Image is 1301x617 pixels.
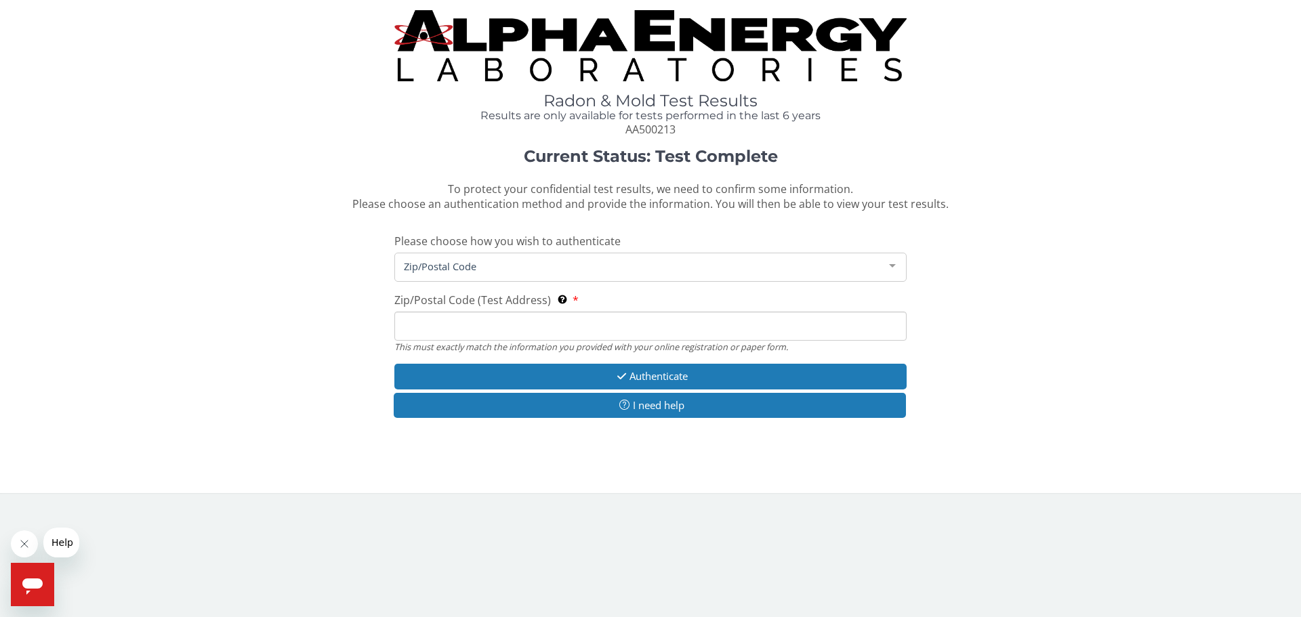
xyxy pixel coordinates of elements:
[394,364,907,389] button: Authenticate
[394,92,907,110] h1: Radon & Mold Test Results
[352,182,949,212] span: To protect your confidential test results, we need to confirm some information. Please choose an ...
[400,259,879,274] span: Zip/Postal Code
[394,110,907,122] h4: Results are only available for tests performed in the last 6 years
[524,146,778,166] strong: Current Status: Test Complete
[394,293,551,307] span: Zip/Postal Code (Test Address)
[394,393,906,418] button: I need help
[11,563,54,606] iframe: Button to launch messaging window
[625,122,676,137] span: AA500213
[11,530,38,557] iframe: Close message
[43,528,79,557] iframe: Message from company
[394,341,907,353] div: This must exactly match the information you provided with your online registration or paper form.
[394,234,621,249] span: Please choose how you wish to authenticate
[394,10,907,81] img: TightCrop.jpg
